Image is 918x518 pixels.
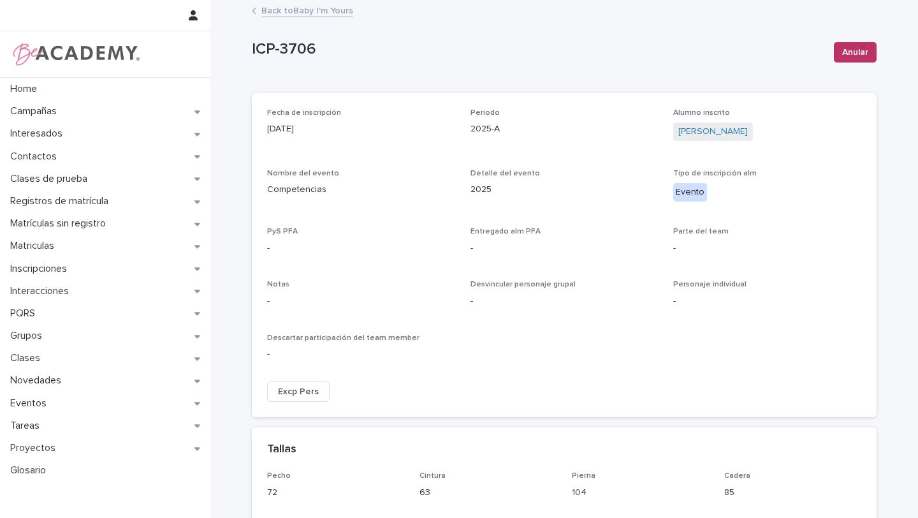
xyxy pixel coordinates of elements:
p: Matrículas sin registro [5,218,116,230]
p: Campañas [5,105,67,117]
span: Entregado alm PFA [470,228,541,235]
p: Clases de prueba [5,173,98,185]
p: 63 [419,486,557,500]
span: Excp Pers [278,385,319,398]
img: WPrjXfSUmiLcdUfaYY4Q [10,41,141,67]
p: Home [5,83,47,95]
button: Anular [834,42,877,63]
span: Alumno inscrito [673,109,730,117]
span: Nombre del evento [267,170,339,177]
span: Pierna [572,472,595,480]
p: Registros de matrícula [5,195,119,207]
span: PyS PFA [267,228,298,235]
p: Inscripciones [5,263,77,275]
p: - [470,295,659,308]
h2: Tallas [267,443,296,457]
p: Clases [5,352,50,364]
span: Descartar participación del team member [267,334,419,342]
p: Grupos [5,330,52,342]
button: Excp Pers [267,381,330,402]
span: Anular [842,46,868,59]
a: [PERSON_NAME] [678,125,748,138]
p: Tareas [5,420,50,432]
p: Competencias [267,183,455,196]
p: 2025 [470,183,659,196]
span: Periodo [470,109,500,117]
div: Evento [673,183,707,202]
p: - [673,295,861,308]
span: Cadera [724,472,750,480]
p: Proyectos [5,442,66,454]
span: Tipo de inscripción alm [673,170,757,177]
p: Matriculas [5,240,64,252]
span: Parte del team [673,228,729,235]
p: Interacciones [5,285,79,297]
p: Contactos [5,151,67,163]
span: Detalle del evento [470,170,540,177]
p: Glosario [5,464,56,477]
span: Pecho [267,472,291,480]
p: 72 [267,486,404,500]
p: - [267,348,455,361]
p: [DATE] [267,122,455,136]
span: Fecha de inscripción [267,109,341,117]
p: - [470,242,659,255]
p: Eventos [5,397,57,410]
p: 104 [572,486,709,500]
p: Novedades [5,374,71,387]
p: 2025-A [470,122,659,136]
p: - [267,295,455,308]
p: Interesados [5,128,73,140]
p: - [267,242,455,255]
p: 85 [724,486,861,500]
p: - [673,242,861,255]
span: Personaje individual [673,281,747,288]
span: Notas [267,281,289,288]
span: Desvincular personaje grupal [470,281,576,288]
span: Cintura [419,472,446,480]
p: PQRS [5,307,45,320]
a: Back toBaby I'm Yours [261,3,353,17]
p: ICP-3706 [252,40,824,59]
